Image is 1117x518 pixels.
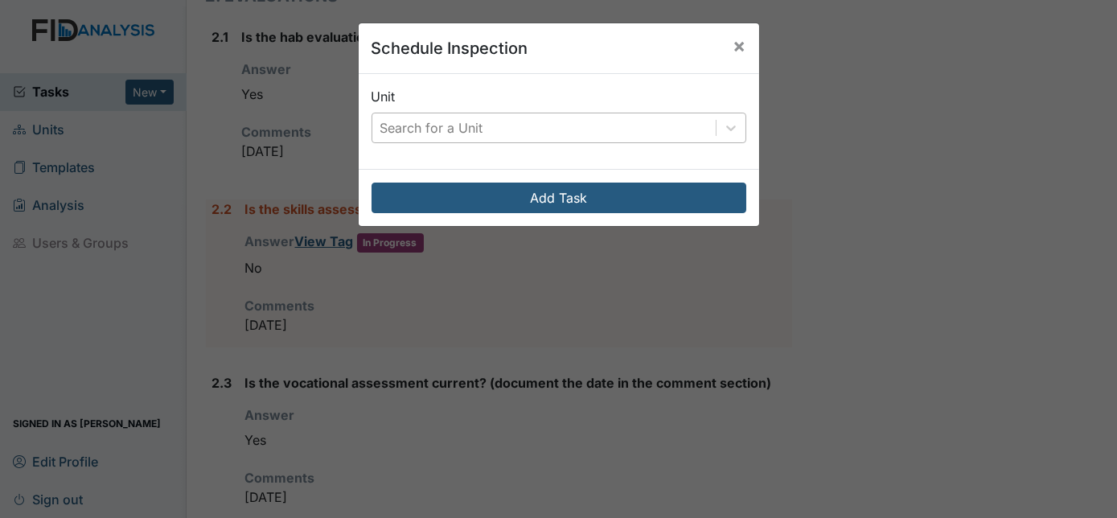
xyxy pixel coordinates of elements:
button: Close [721,23,759,68]
span: × [733,34,746,57]
label: Unit [372,87,396,106]
div: Search for a Unit [380,118,483,138]
h5: Schedule Inspection [372,36,528,60]
button: Add Task [372,183,746,213]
